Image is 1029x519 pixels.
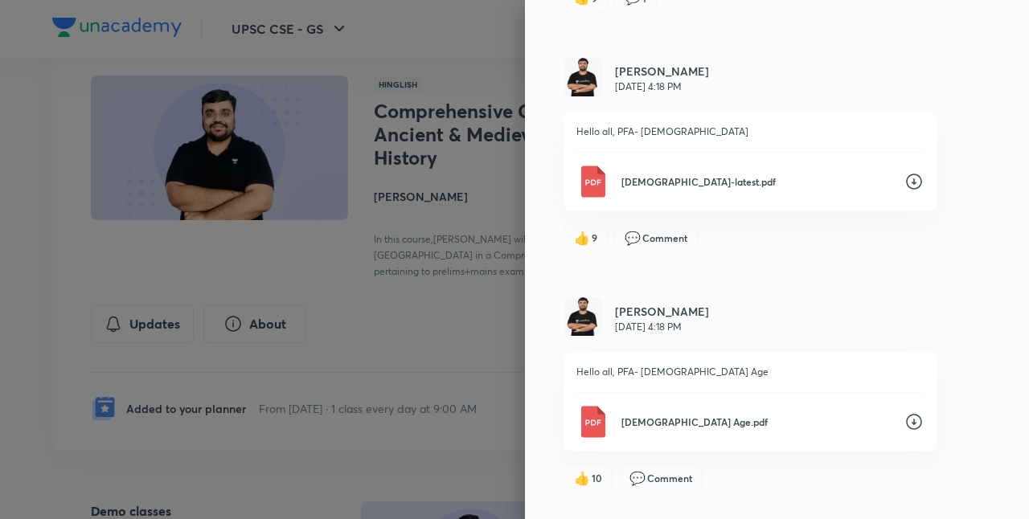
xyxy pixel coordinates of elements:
p: Hello all, PFA- [DEMOGRAPHIC_DATA] [576,125,924,139]
p: Hello all, PFA- [DEMOGRAPHIC_DATA] Age [576,365,924,379]
p: [DEMOGRAPHIC_DATA]-latest.pdf [621,174,892,189]
img: Avatar [564,297,602,336]
span: comment [629,471,646,485]
img: Pdf [576,166,609,198]
p: [DEMOGRAPHIC_DATA] Age.pdf [621,415,892,429]
h6: [PERSON_NAME] [615,63,709,80]
p: [DATE] 4:18 PM [615,320,709,334]
span: Comment [647,471,692,485]
img: Avatar [564,58,602,96]
span: 10 [592,471,602,485]
span: 9 [592,231,597,245]
h6: [PERSON_NAME] [615,303,709,320]
img: Pdf [576,406,609,438]
span: comment [625,231,641,245]
span: like [574,471,590,485]
p: [DATE] 4:18 PM [615,80,709,94]
span: Comment [642,231,687,245]
span: like [574,231,590,245]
